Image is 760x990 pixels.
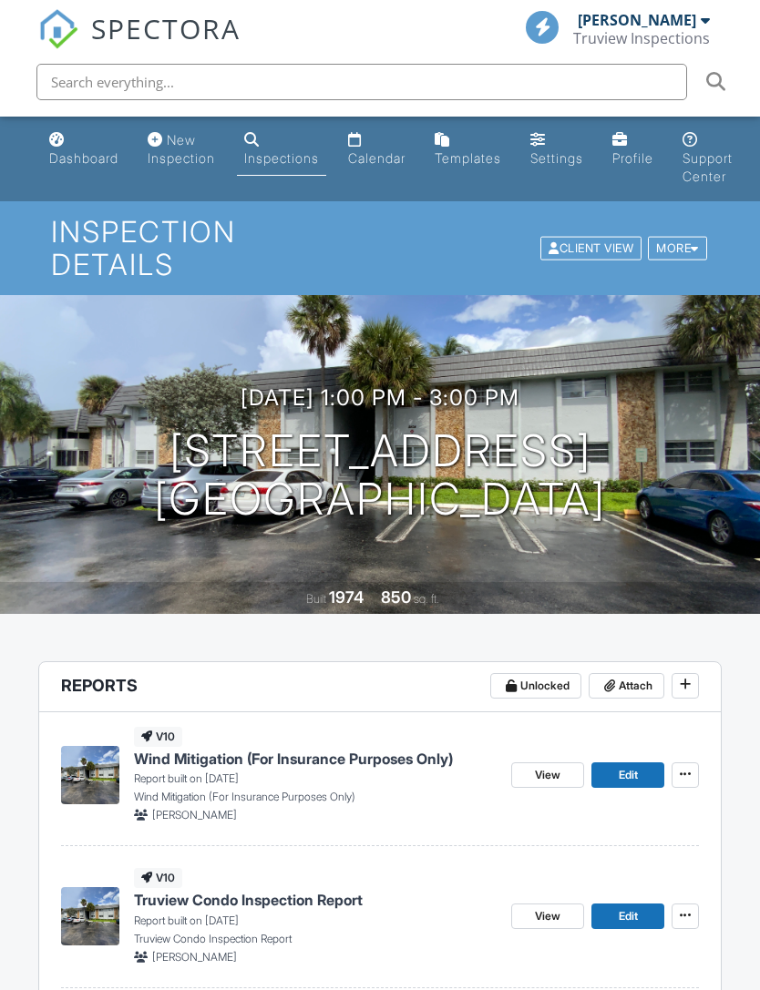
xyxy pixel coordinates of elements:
[42,124,126,176] a: Dashboard
[329,587,364,607] div: 1974
[578,11,696,29] div: [PERSON_NAME]
[244,150,319,166] div: Inspections
[38,9,78,49] img: The Best Home Inspection Software - Spectora
[241,385,519,410] h3: [DATE] 1:00 pm - 3:00 pm
[414,592,439,606] span: sq. ft.
[51,216,709,280] h1: Inspection Details
[683,150,733,184] div: Support Center
[154,427,606,524] h1: [STREET_ADDRESS] [GEOGRAPHIC_DATA]
[427,124,508,176] a: Templates
[341,124,413,176] a: Calendar
[381,587,411,607] div: 850
[612,150,653,166] div: Profile
[91,9,241,47] span: SPECTORA
[539,240,646,254] a: Client View
[530,150,583,166] div: Settings
[237,124,326,176] a: Inspections
[38,25,241,63] a: SPECTORA
[140,124,222,176] a: New Inspection
[36,64,687,100] input: Search everything...
[348,150,406,166] div: Calendar
[435,150,501,166] div: Templates
[675,124,740,194] a: Support Center
[648,236,707,260] div: More
[573,29,710,47] div: Truview Inspections
[306,592,326,606] span: Built
[523,124,591,176] a: Settings
[540,236,642,260] div: Client View
[49,150,118,166] div: Dashboard
[148,132,215,166] div: New Inspection
[605,124,661,176] a: Company Profile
